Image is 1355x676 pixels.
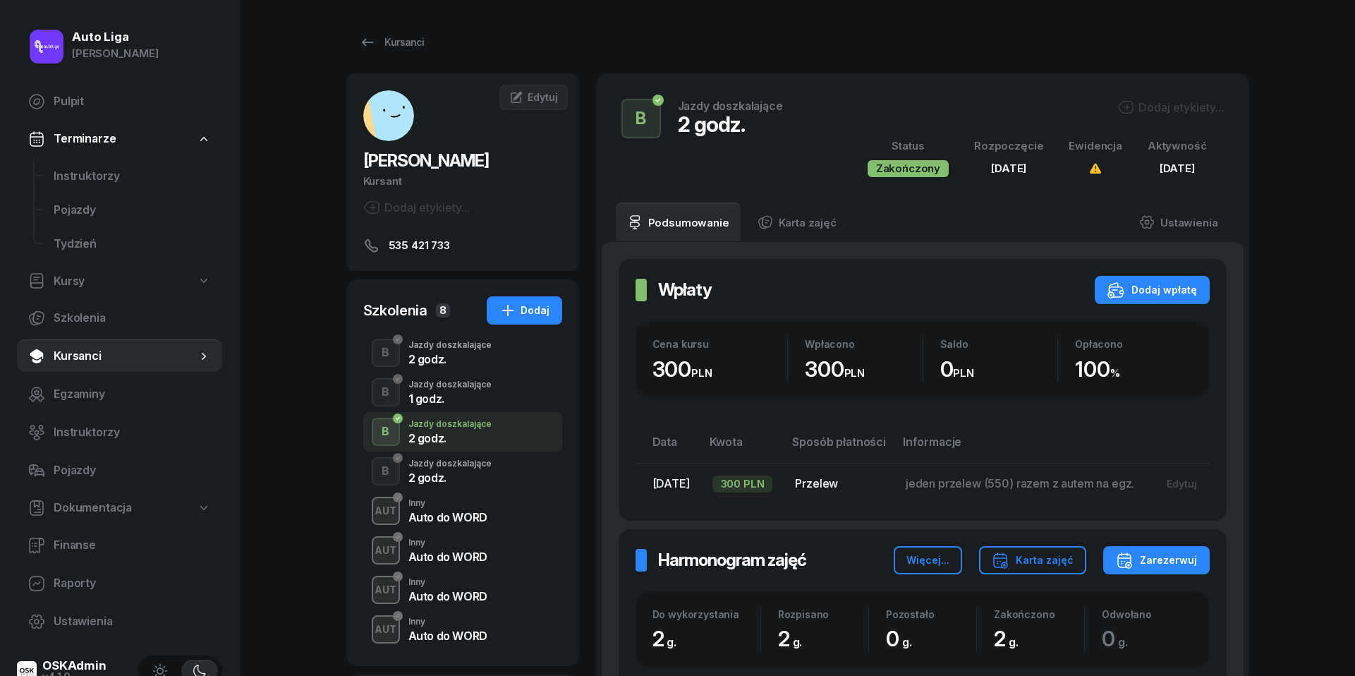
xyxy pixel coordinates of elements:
[54,574,211,593] span: Raporty
[363,452,562,491] button: BJazdy doszkalające2 godz.
[784,433,894,463] th: Sposób płatności
[17,492,222,524] a: Dokumentacja
[667,635,676,649] small: g.
[372,615,400,644] button: AUT
[1103,546,1210,574] button: Zarezerwuj
[376,420,395,444] div: B
[906,476,1134,490] span: jeden przelew (550) razem z autem na egz.
[17,265,222,298] a: Kursy
[372,339,400,367] button: B
[805,356,923,382] div: 300
[1075,356,1193,382] div: 100
[1116,552,1197,569] div: Zarezerwuj
[992,552,1074,569] div: Karta zajęć
[868,137,949,155] div: Status
[54,461,211,480] span: Pojazdy
[363,301,428,320] div: Szkolenia
[1009,635,1019,649] small: g.
[17,378,222,411] a: Egzaminy
[363,333,562,373] button: BJazdy doszkalające2 godz.
[902,635,912,649] small: g.
[894,433,1146,463] th: Informacje
[1102,626,1135,651] span: 0
[408,512,487,523] div: Auto do WORD
[1118,635,1128,649] small: g.
[701,433,784,463] th: Kwota
[712,476,773,493] div: 300 PLN
[408,380,492,389] div: Jazdy doszkalające
[363,610,562,649] button: AUTInnyAuto do WORD
[42,660,107,672] div: OSKAdmin
[408,551,487,562] div: Auto do WORD
[408,341,492,349] div: Jazdy doszkalające
[372,576,400,604] button: AUT
[487,296,562,325] button: Dodaj
[652,476,690,490] span: [DATE]
[17,567,222,600] a: Raporty
[363,531,562,570] button: AUTInnyAuto do WORD
[844,366,865,380] small: PLN
[979,546,1086,574] button: Karta zajęć
[621,99,661,138] button: B
[894,546,962,574] button: Więcej...
[630,104,652,133] div: B
[499,302,549,319] div: Dodaj
[678,111,783,137] div: 2 godz.
[1148,137,1207,155] div: Aktywność
[652,356,788,382] div: 300
[54,347,197,366] span: Kursanci
[369,581,402,598] div: AUT
[991,162,1026,175] span: [DATE]
[658,279,712,301] h2: Wpłaty
[363,491,562,531] button: AUTInnyAuto do WORD
[54,201,211,219] span: Pojazdy
[1148,159,1207,178] div: [DATE]
[363,412,562,452] button: BJazdy doszkalające2 godz.
[906,552,949,569] div: Więcej...
[1157,472,1207,495] button: Edytuj
[408,393,492,404] div: 1 godz.
[1207,472,1252,495] button: Usuń
[658,549,806,572] h2: Harmonogram zajęć
[1167,478,1197,490] div: Edytuj
[778,608,868,620] div: Rozpisano
[42,159,222,193] a: Instruktorzy
[369,620,402,638] div: AUT
[868,160,949,177] div: Zakończony
[408,459,492,468] div: Jazdy doszkalające
[1095,276,1210,304] button: Dodaj wpłatę
[1107,282,1197,298] div: Dodaj wpłatę
[886,626,976,652] div: 0
[793,635,803,649] small: g.
[369,502,402,519] div: AUT
[408,499,487,507] div: Inny
[408,354,492,365] div: 2 godz.
[54,92,211,111] span: Pulpit
[678,100,783,111] div: Jazdy doszkalające
[528,91,557,103] span: Edytuj
[389,237,450,254] span: 535 421 733
[1102,608,1192,620] div: Odwołano
[372,497,400,525] button: AUT
[17,123,222,155] a: Terminarze
[363,570,562,610] button: AUTInnyAuto do WORD
[17,605,222,639] a: Ustawienia
[746,203,848,242] a: Karta zajęć
[1117,99,1224,116] button: Dodaj etykiety...
[346,28,437,56] a: Kursanci
[54,385,211,404] span: Egzaminy
[363,199,470,216] div: Dodaj etykiety...
[369,541,402,559] div: AUT
[72,44,159,63] div: [PERSON_NAME]
[1128,203,1229,242] a: Ustawienia
[372,378,400,406] button: B
[652,626,684,651] span: 2
[974,137,1043,155] div: Rozpoczęcie
[408,630,487,641] div: Auto do WORD
[17,301,222,335] a: Szkolenia
[359,34,424,51] div: Kursanci
[17,85,222,119] a: Pulpit
[17,454,222,488] a: Pojazdy
[408,433,492,444] div: 2 godz.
